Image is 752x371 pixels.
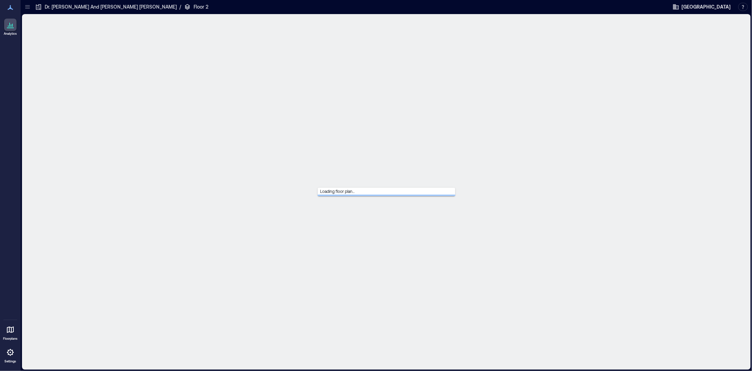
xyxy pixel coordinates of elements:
a: Settings [2,344,19,365]
p: Settings [4,359,16,363]
p: Floorplans [3,337,18,341]
span: Loading floor plan... [318,186,358,196]
a: Analytics [2,17,19,38]
a: Floorplans [1,321,20,343]
span: [GEOGRAPHIC_DATA] [682,3,731,10]
p: Floor 2 [194,3,208,10]
p: Analytics [4,32,17,36]
button: [GEOGRAPHIC_DATA] [671,1,733,12]
p: Dr. [PERSON_NAME] And [PERSON_NAME] [PERSON_NAME] [45,3,177,10]
p: / [179,3,181,10]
